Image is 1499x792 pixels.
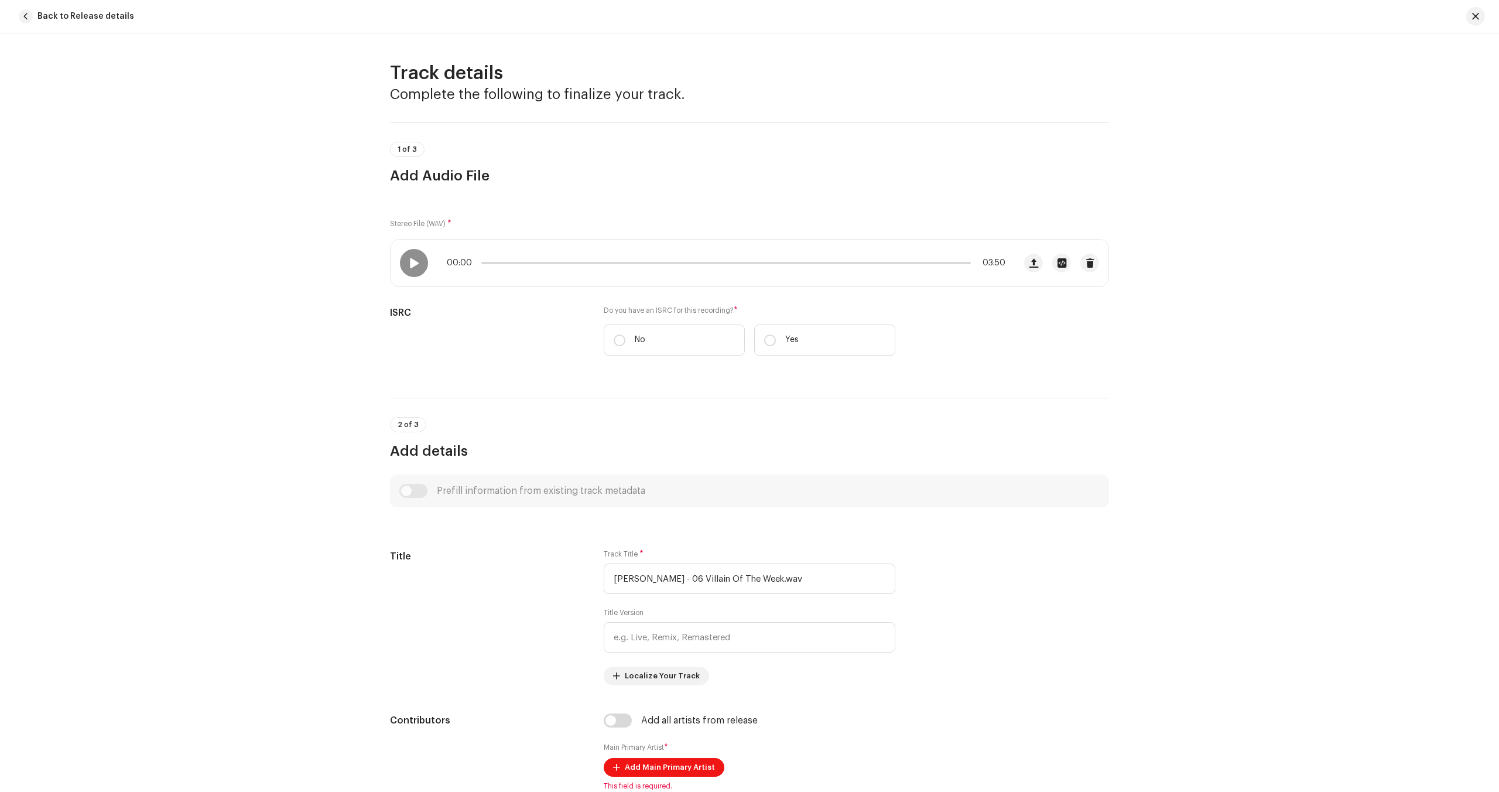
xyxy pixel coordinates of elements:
[447,258,477,268] span: 00:00
[635,334,645,346] p: No
[625,664,700,688] span: Localize Your Track
[390,62,1109,85] h2: Track details
[785,334,799,346] p: Yes
[390,85,1109,104] h3: Complete the following to finalize your track.
[604,781,895,791] span: This field is required.
[398,421,419,428] span: 2 of 3
[604,608,644,617] label: Title Version
[390,442,1109,460] h3: Add details
[641,716,758,725] div: Add all artists from release
[625,756,715,779] span: Add Main Primary Artist
[604,667,709,685] button: Localize Your Track
[390,549,585,564] h5: Title
[390,306,585,320] h5: ISRC
[390,714,585,728] h5: Contributors
[604,549,644,559] label: Track Title
[604,744,664,751] small: Main Primary Artist
[604,306,895,315] label: Do you have an ISRC for this recording?
[604,622,895,653] input: e.g. Live, Remix, Remastered
[398,146,417,153] span: 1 of 3
[390,220,446,227] small: Stereo File (WAV)
[390,166,1109,185] h3: Add Audio File
[604,758,724,777] button: Add Main Primary Artist
[976,258,1005,268] span: 03:50
[604,564,895,594] input: Enter the name of the track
